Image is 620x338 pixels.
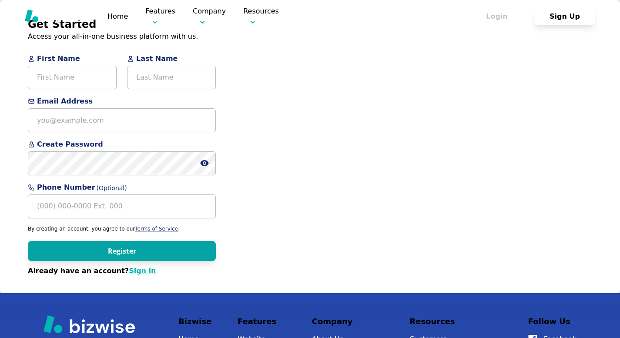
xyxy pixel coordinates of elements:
[28,266,216,276] p: Already have an account?
[534,8,595,25] button: Sign Up
[296,11,322,22] a: Pricing
[178,315,211,328] p: Bizwise
[466,8,527,25] button: Login
[528,315,576,328] p: Follow Us
[534,12,595,20] a: Sign Up
[145,6,175,27] p: Features
[243,6,279,27] p: Resources
[28,194,216,218] input: (000) 000-0000 Ext. 000
[28,241,216,261] button: Register
[97,184,127,193] span: (Optional)
[28,96,216,107] span: Email Address
[107,12,128,20] a: Home
[44,315,135,333] img: Bizwise Logo
[28,108,216,132] input: you@example.com
[28,182,216,193] span: Phone Number
[129,267,156,275] a: Sign in
[28,66,117,90] input: First Name
[127,66,216,90] input: Last Name
[28,225,216,232] p: By creating an account, you agree to our .
[312,315,384,328] p: Company
[135,226,178,232] a: Terms of Service
[238,315,286,328] p: Features
[409,315,502,328] p: Resources
[28,139,216,150] span: Create Password
[466,12,534,20] a: Login
[28,32,216,41] p: Access your all-in-one business platform with us.
[28,54,117,64] span: First Name
[28,266,216,276] div: Already have an account?Sign in
[193,6,226,27] p: Company
[25,9,90,22] img: Bizwise Logo
[127,54,216,64] span: Last Name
